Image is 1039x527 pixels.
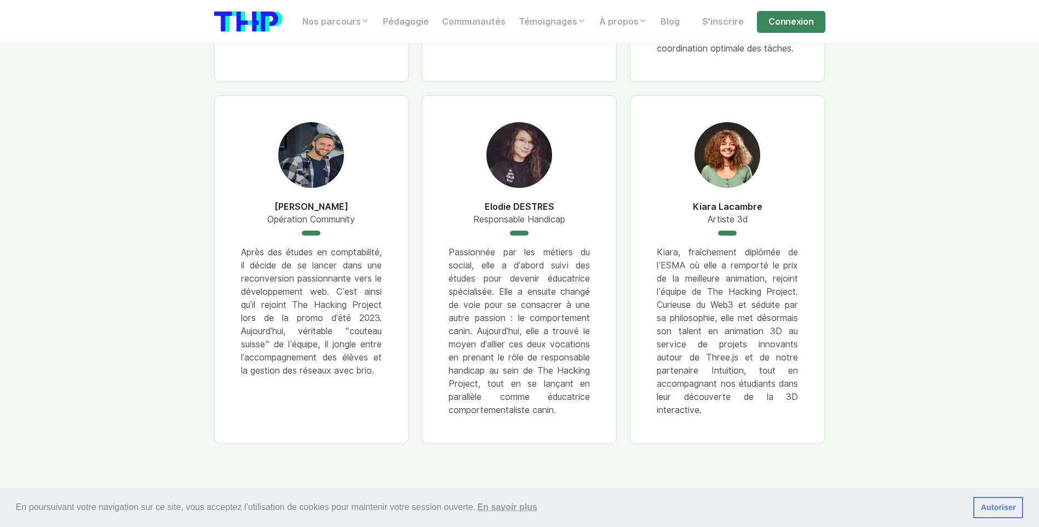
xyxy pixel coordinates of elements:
[475,499,539,515] a: learn more about cookies
[214,12,283,32] img: logo
[449,246,590,417] p: Passionnée par les métiers du social, elle a d’abord suivi des études pour devenir éducatrice spé...
[435,11,512,33] a: Communautés
[654,11,686,33] a: Blog
[473,213,565,226] span: Responsable Handicap
[657,246,798,417] p: Kiara, fraîchement diplômée de l’ESMA où elle a remporté le prix de la meilleure animation, rejoi...
[694,122,760,188] img: Kiara Lacambre
[593,11,654,33] a: À propos
[16,499,965,515] span: En poursuivant votre navigation sur ce site, vous acceptez l’utilisation de cookies pour mainteni...
[267,213,355,226] span: Opération Community
[241,246,382,377] p: Après des études en comptabilité, il décide de se lancer dans une reconversion passionnante vers ...
[296,11,376,33] a: Nos parcours
[274,201,348,213] h6: [PERSON_NAME]
[376,11,435,33] a: Pédagogie
[757,11,825,33] a: Connexion
[708,213,748,226] span: Artiste 3d
[973,497,1023,519] a: dismiss cookie message
[278,122,344,188] img: Florian VAN CAMP
[693,201,762,213] h6: Kiara Lacambre
[512,11,593,33] a: Témoignages
[696,11,750,33] a: S'inscrire
[485,201,554,213] h6: Elodie DESTRES
[486,122,552,188] img: Elodie DESTRES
